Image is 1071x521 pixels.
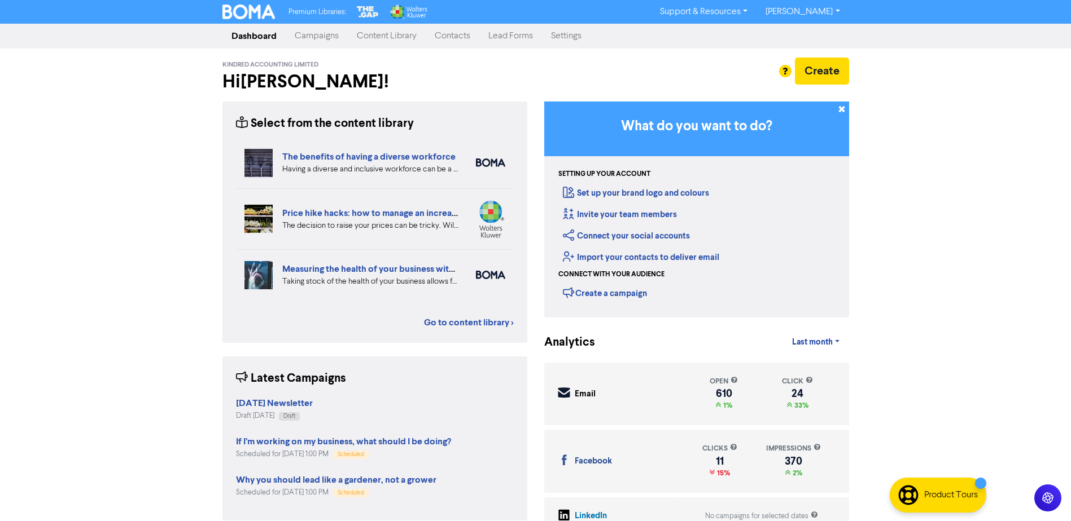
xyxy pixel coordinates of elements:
div: 610 [710,389,738,398]
a: Set up your brand logo and colours [563,188,709,198]
span: 1% [721,401,732,410]
div: click [782,376,813,387]
h3: What do you want to do? [561,118,832,135]
iframe: Chat Widget [1015,467,1071,521]
a: [DATE] Newsletter [236,399,313,408]
div: clicks [702,443,737,454]
div: Taking stock of the health of your business allows for more effective planning, early warning abo... [282,276,459,288]
a: Settings [542,25,591,47]
span: Scheduled [338,490,364,496]
div: Draft [DATE] [236,410,313,421]
a: Invite your team members [563,209,677,220]
span: Kindred Accounting Limited [222,61,318,69]
div: Analytics [544,334,581,351]
strong: [DATE] Newsletter [236,398,313,409]
img: wolters_kluwer [476,200,505,238]
div: Latest Campaigns [236,370,346,387]
a: Measuring the health of your business with ratio measures [282,263,515,275]
div: 370 [766,457,821,466]
div: Email [575,388,596,401]
div: open [710,376,738,387]
strong: Why you should lead like a gardener, not a grower [236,474,436,485]
div: 11 [702,457,737,466]
a: Import your contacts to deliver email [563,252,719,263]
a: Lead Forms [479,25,542,47]
span: Last month [792,337,833,347]
div: The decision to raise your prices can be tricky. Will you lose customers or be able to reinforce ... [282,220,459,232]
div: Getting Started in BOMA [544,101,849,317]
a: Why you should lead like a gardener, not a grower [236,476,436,485]
span: 2% [790,469,802,478]
div: Scheduled for [DATE] 1:00 PM [236,449,451,460]
div: Facebook [575,455,612,468]
div: 24 [782,389,813,398]
span: 15% [715,469,730,478]
a: Dashboard [222,25,286,47]
a: The benefits of having a diverse workforce [282,151,456,162]
a: Support & Resources [651,3,757,21]
span: Scheduled [338,452,364,457]
strong: If I’m working on my business, what should I be doing? [236,436,451,447]
img: boma [476,158,505,167]
a: Go to content library > [424,316,514,329]
div: Connect with your audience [558,270,665,280]
img: The Gap [355,5,380,19]
button: Create [795,58,849,85]
a: Contacts [426,25,479,47]
a: Last month [783,331,849,354]
h2: Hi [PERSON_NAME] ! [222,71,527,92]
a: Price hike hacks: how to manage an increase without losing customers [282,207,565,219]
div: Scheduled for [DATE] 1:00 PM [236,487,436,498]
a: Campaigns [286,25,348,47]
img: boma_accounting [476,271,505,279]
span: 33% [792,401,808,410]
a: Content Library [348,25,426,47]
a: If I’m working on my business, what should I be doing? [236,438,451,447]
img: Wolters Kluwer [389,5,427,19]
img: BOMA Logo [222,5,276,19]
div: Having a diverse and inclusive workforce can be a major boost for your business. We list four of ... [282,164,459,175]
div: impressions [766,443,821,454]
div: Create a campaign [563,284,647,301]
span: Premium Libraries: [288,8,346,16]
div: Setting up your account [558,169,650,179]
a: Connect your social accounts [563,231,690,241]
a: [PERSON_NAME] [757,3,849,21]
div: Select from the content library [236,115,414,133]
span: Draft [283,413,295,419]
